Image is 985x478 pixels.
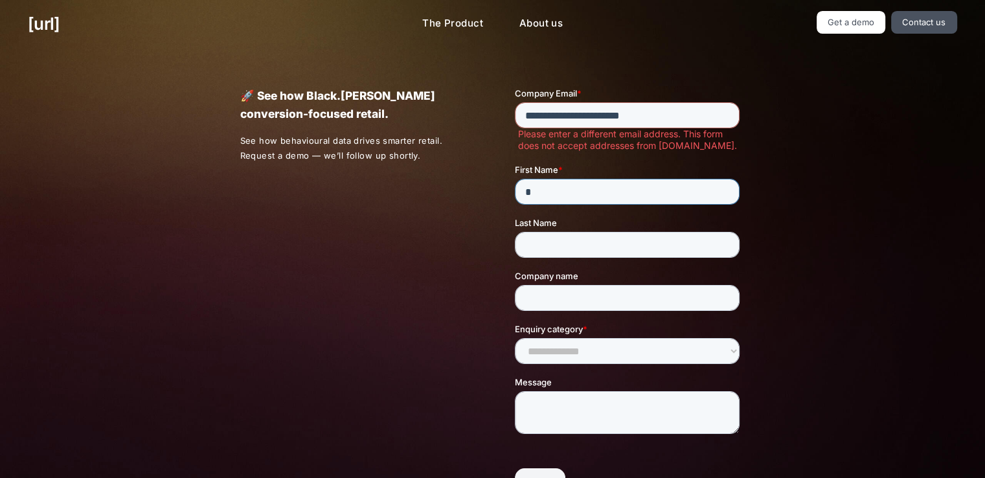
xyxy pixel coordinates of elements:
[240,87,470,123] p: 🚀 See how Black.[PERSON_NAME] conversion-focused retail.
[240,133,470,163] p: See how behavioural data drives smarter retail. Request a demo — we’ll follow up shortly.
[412,11,493,36] a: The Product
[28,11,60,36] a: [URL]
[817,11,886,34] a: Get a demo
[509,11,573,36] a: About us
[891,11,957,34] a: Contact us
